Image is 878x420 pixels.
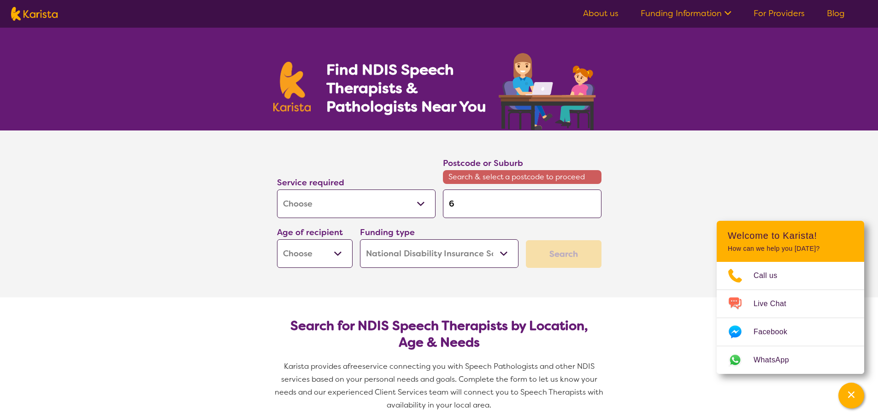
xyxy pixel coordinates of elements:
p: How can we help you [DATE]? [728,245,853,253]
div: Channel Menu [717,221,864,374]
span: free [348,361,362,371]
span: Search & select a postcode to proceed [443,170,601,184]
label: Postcode or Suburb [443,158,523,169]
a: Web link opens in a new tab. [717,346,864,374]
span: Live Chat [754,297,797,311]
ul: Choose channel [717,262,864,374]
a: For Providers [754,8,805,19]
a: Funding Information [641,8,731,19]
label: Age of recipient [277,227,343,238]
img: Karista logo [273,62,311,112]
button: Channel Menu [838,383,864,408]
a: About us [583,8,619,19]
span: service connecting you with Speech Pathologists and other NDIS services based on your personal ne... [275,361,605,410]
label: Service required [277,177,344,188]
span: WhatsApp [754,353,800,367]
h2: Welcome to Karista! [728,230,853,241]
span: Facebook [754,325,798,339]
img: Karista logo [11,7,58,21]
h1: Find NDIS Speech Therapists & Pathologists Near You [326,60,497,116]
input: Type [443,189,601,218]
span: Karista provides a [284,361,348,371]
label: Funding type [360,227,415,238]
h2: Search for NDIS Speech Therapists by Location, Age & Needs [284,318,594,351]
span: Call us [754,269,789,283]
img: speech-therapy [491,50,605,130]
a: Blog [827,8,845,19]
